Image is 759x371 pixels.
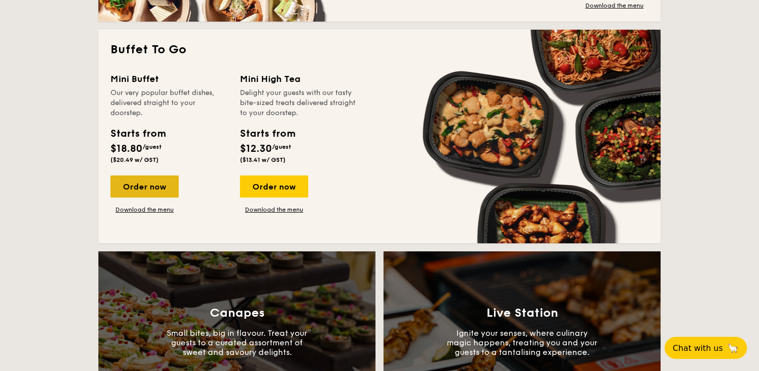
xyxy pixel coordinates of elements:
div: Starts from [110,126,165,141]
div: Order now [240,175,308,198]
span: $18.80 [110,143,143,155]
p: Ignite your senses, where culinary magic happens, treating you and your guests to a tantalising e... [447,328,597,357]
h3: Live Station [486,306,558,320]
p: Small bites, big in flavour. Treat your guests to a curated assortment of sweet and savoury delig... [162,328,312,357]
a: Download the menu [110,206,179,214]
a: Download the menu [240,206,308,214]
span: $12.30 [240,143,272,155]
div: Order now [110,175,179,198]
h3: Canapes [210,306,265,320]
div: Mini High Tea [240,72,357,86]
span: /guest [143,143,162,150]
button: Chat with us🦙 [665,337,747,359]
span: ($13.41 w/ GST) [240,156,286,163]
span: ($20.49 w/ GST) [110,156,159,163]
h2: Buffet To Go [110,42,649,58]
div: Delight your guests with our tasty bite-sized treats delivered straight to your doorstep. [240,88,357,118]
span: Chat with us [673,343,723,353]
span: 🦙 [727,342,739,354]
span: /guest [272,143,291,150]
a: Download the menu [580,2,649,10]
div: Our very popular buffet dishes, delivered straight to your doorstep. [110,88,228,118]
div: Mini Buffet [110,72,228,86]
div: Starts from [240,126,295,141]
